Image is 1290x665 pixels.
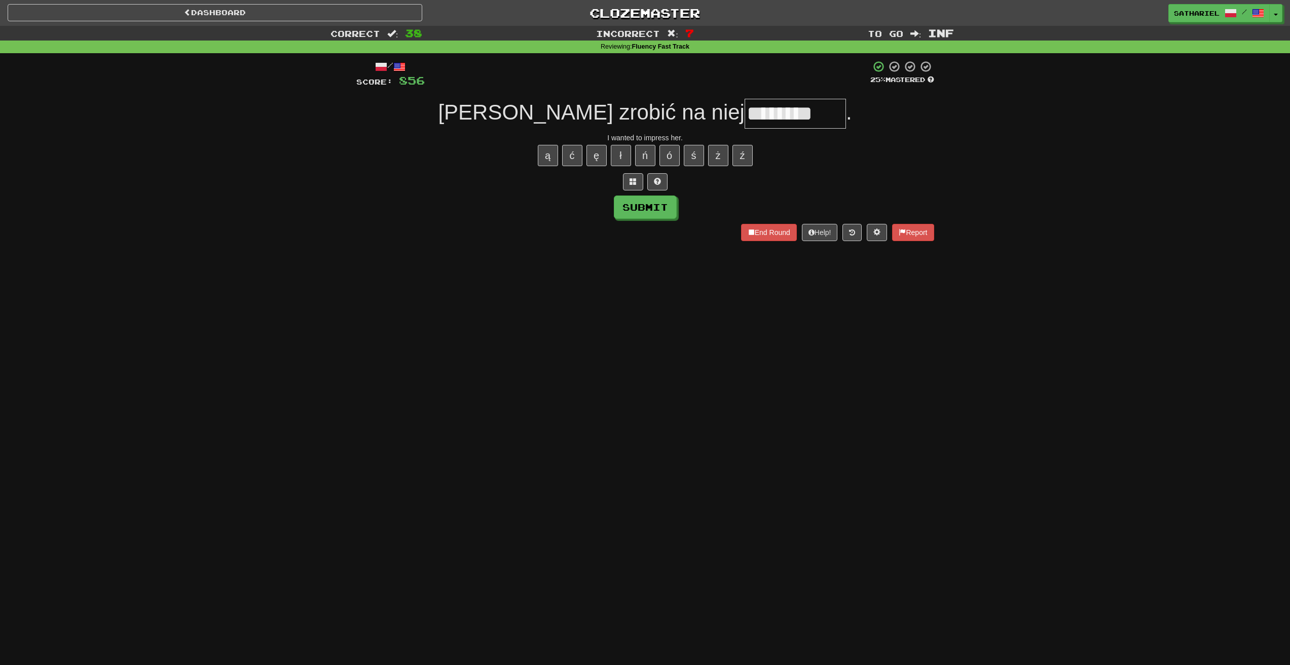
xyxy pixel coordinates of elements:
button: ł [611,145,631,166]
div: / [356,60,425,73]
span: 856 [399,74,425,87]
span: 38 [405,27,422,39]
a: Dashboard [8,4,422,21]
button: ć [562,145,582,166]
button: ź [732,145,753,166]
button: ż [708,145,728,166]
a: Clozemaster [437,4,852,22]
span: : [387,29,398,38]
div: I wanted to impress her. [356,133,934,143]
button: Report [892,224,934,241]
button: Round history (alt+y) [842,224,862,241]
span: Score: [356,77,393,86]
span: : [910,29,922,38]
span: [PERSON_NAME] zrobić na niej [438,100,745,124]
button: ń [635,145,655,166]
span: Incorrect [596,28,660,38]
span: / [1242,8,1247,15]
button: Submit [614,195,677,219]
button: ę [586,145,607,166]
span: Correct [330,28,380,38]
div: Mastered [870,75,934,85]
button: End Round [741,224,797,241]
button: ą [538,145,558,166]
span: 25 % [870,75,886,84]
strong: Fluency Fast Track [632,43,689,50]
span: To go [868,28,903,38]
a: Sathariel / [1168,4,1270,22]
button: ó [659,145,680,166]
button: Single letter hint - you only get 1 per sentence and score half the points! alt+h [647,173,668,190]
span: : [667,29,678,38]
button: Help! [802,224,838,241]
button: Switch sentence to multiple choice alt+p [623,173,643,190]
span: 7 [685,27,694,39]
button: ś [684,145,704,166]
span: Inf [928,27,954,39]
span: . [846,100,852,124]
span: Sathariel [1174,9,1220,18]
